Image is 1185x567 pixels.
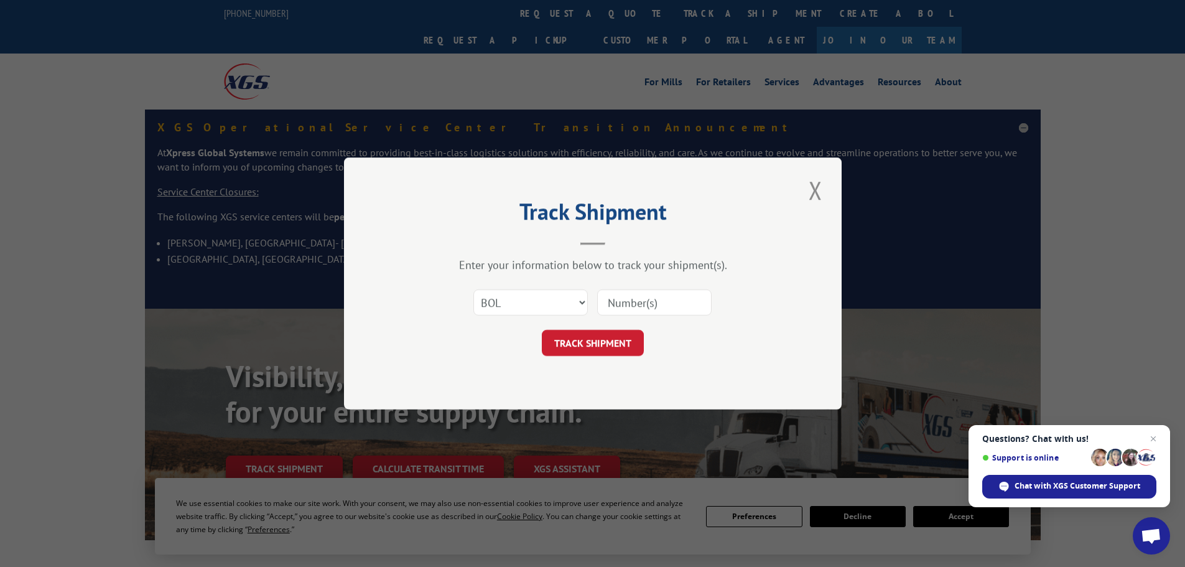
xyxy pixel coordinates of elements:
[982,475,1156,499] span: Chat with XGS Customer Support
[1015,480,1140,492] span: Chat with XGS Customer Support
[406,203,779,227] h2: Track Shipment
[1133,517,1170,555] a: Open chat
[982,453,1087,462] span: Support is online
[982,434,1156,444] span: Questions? Chat with us!
[406,258,779,272] div: Enter your information below to track your shipment(s).
[805,173,826,207] button: Close modal
[597,289,712,316] input: Number(s)
[542,330,644,356] button: TRACK SHIPMENT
